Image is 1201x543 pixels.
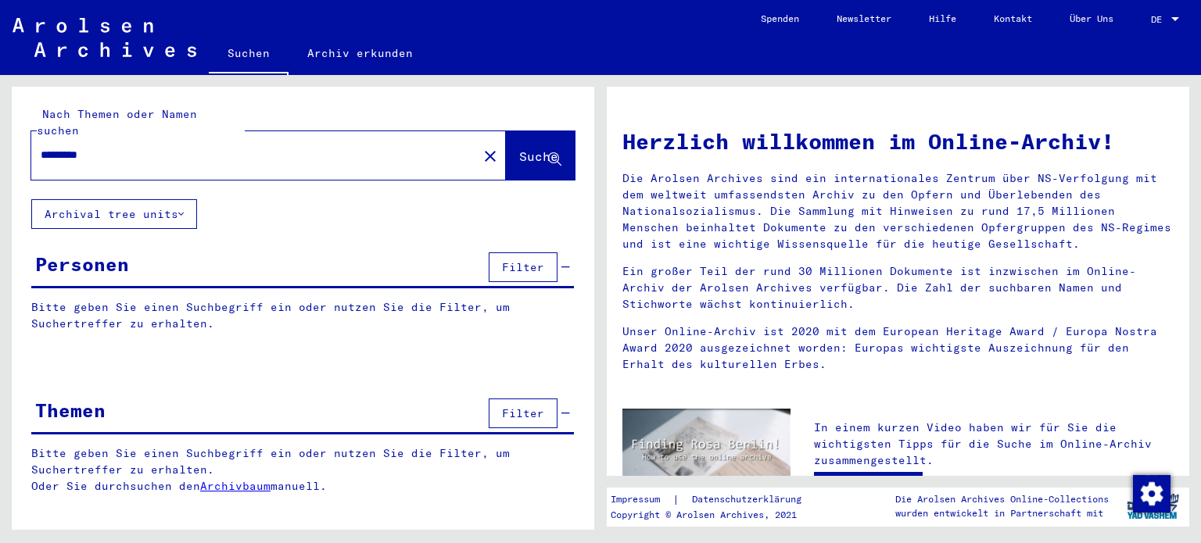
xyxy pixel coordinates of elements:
[611,491,672,508] a: Impressum
[209,34,289,75] a: Suchen
[1132,474,1170,512] div: Zustimmung ändern
[35,250,129,278] div: Personen
[519,148,558,164] span: Suche
[506,131,575,180] button: Suche
[814,420,1174,469] p: In einem kurzen Video haben wir für Sie die wichtigsten Tipps für die Suche im Online-Archiv zusa...
[895,492,1109,506] p: Die Arolsen Archives Online-Collections
[679,491,820,508] a: Datenschutzerklärung
[289,34,432,72] a: Archiv erkunden
[814,472,923,503] a: Video ansehen
[502,406,544,420] span: Filter
[622,263,1174,313] p: Ein großer Teil der rund 30 Millionen Dokumente ist inzwischen im Online-Archiv der Arolsen Archi...
[622,323,1174,373] p: Unser Online-Archiv ist 2020 mit dem European Heritage Award / Europa Nostra Award 2020 ausgezeic...
[622,170,1174,252] p: Die Arolsen Archives sind ein internationales Zentrum über NS-Verfolgung mit dem weltweit umfasse...
[622,125,1174,158] h1: Herzlich willkommen im Online-Archiv!
[489,252,557,282] button: Filter
[622,409,791,500] img: video.jpg
[475,140,506,171] button: Clear
[1124,487,1182,526] img: yv_logo.png
[1133,475,1171,513] img: Zustimmung ändern
[31,199,197,229] button: Archival tree units
[489,398,557,428] button: Filter
[37,107,197,138] mat-label: Nach Themen oder Namen suchen
[31,445,575,495] p: Bitte geben Sie einen Suchbegriff ein oder nutzen Sie die Filter, um Suchertreffer zu erhalten. O...
[481,147,500,166] mat-icon: close
[611,491,820,508] div: |
[13,18,196,57] img: Arolsen_neg.svg
[200,479,271,493] a: Archivbaum
[611,508,820,522] p: Copyright © Arolsen Archives, 2021
[895,506,1109,520] p: wurden entwickelt in Partnerschaft mit
[35,396,106,424] div: Themen
[1151,14,1168,25] span: DE
[31,299,574,332] p: Bitte geben Sie einen Suchbegriff ein oder nutzen Sie die Filter, um Suchertreffer zu erhalten.
[502,260,544,274] span: Filter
